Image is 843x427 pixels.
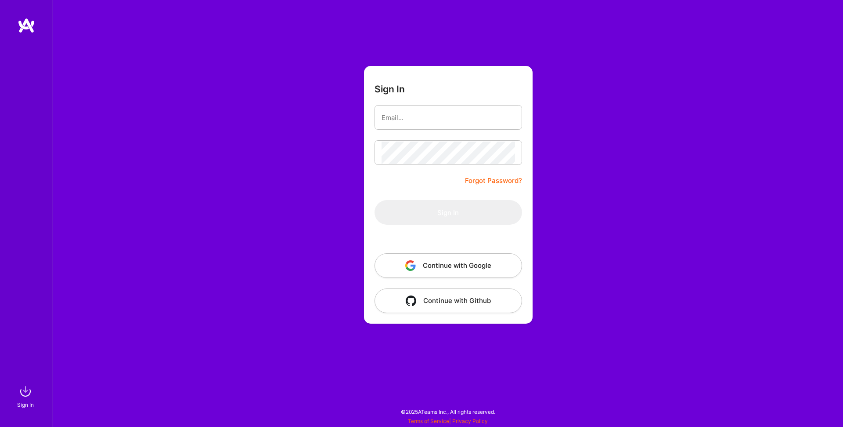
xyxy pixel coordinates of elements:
[375,84,405,95] h3: Sign In
[18,383,34,409] a: sign inSign In
[405,260,416,271] img: icon
[452,418,488,424] a: Privacy Policy
[18,18,35,33] img: logo
[465,175,522,186] a: Forgot Password?
[406,296,416,306] img: icon
[17,400,34,409] div: Sign In
[375,288,522,313] button: Continue with Github
[408,418,449,424] a: Terms of Service
[375,200,522,225] button: Sign In
[17,383,34,400] img: sign in
[408,418,488,424] span: |
[375,253,522,278] button: Continue with Google
[53,401,843,423] div: © 2025 ATeams Inc., All rights reserved.
[382,106,515,129] input: Email...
